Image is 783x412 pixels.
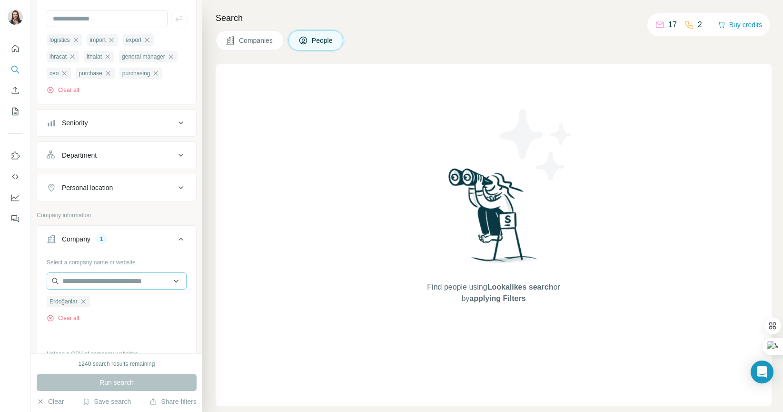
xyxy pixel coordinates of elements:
button: Personal location [37,176,196,199]
button: Dashboard [8,189,23,206]
span: ihracat [50,52,67,61]
button: Use Surfe on LinkedIn [8,147,23,164]
span: logistics [50,36,70,44]
div: Personal location [62,183,113,192]
button: Clear all [47,314,79,322]
span: purchasing [122,69,150,78]
button: My lists [8,103,23,120]
button: Search [8,61,23,78]
button: Share filters [149,397,197,406]
span: Find people using or by [417,281,570,304]
div: 1 [96,235,107,243]
span: applying Filters [469,294,525,302]
div: Department [62,151,97,160]
img: Avatar [8,10,23,25]
button: Save search [82,397,131,406]
button: Feedback [8,210,23,227]
button: Quick start [8,40,23,57]
p: 2 [698,19,702,30]
p: Upload a CSV of company websites. [47,350,187,358]
p: 17 [668,19,677,30]
span: People [312,36,334,45]
button: Department [37,144,196,167]
span: Companies [239,36,274,45]
button: Seniority [37,111,196,134]
div: Open Intercom Messenger [751,361,773,383]
h4: Search [216,11,772,25]
p: Company information [37,211,197,220]
span: ceo [50,69,59,78]
span: purchase [79,69,102,78]
img: Surfe Illustration - Stars [494,102,579,188]
span: general manager [122,52,165,61]
span: import [90,36,106,44]
button: Enrich CSV [8,82,23,99]
span: export [126,36,141,44]
button: Buy credits [718,18,762,31]
div: 1240 search results remaining [79,360,155,368]
div: Select a company name or website [47,254,187,267]
button: Use Surfe API [8,168,23,185]
button: Clear all [47,86,79,94]
button: Clear [37,397,64,406]
div: Company [62,234,90,244]
span: Lookalikes search [487,283,554,291]
div: Seniority [62,118,88,128]
button: Company1 [37,228,196,254]
span: Erdoğanlar [50,297,78,306]
span: ithalat [87,52,102,61]
img: Surfe Illustration - Woman searching with binoculars [444,166,543,272]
